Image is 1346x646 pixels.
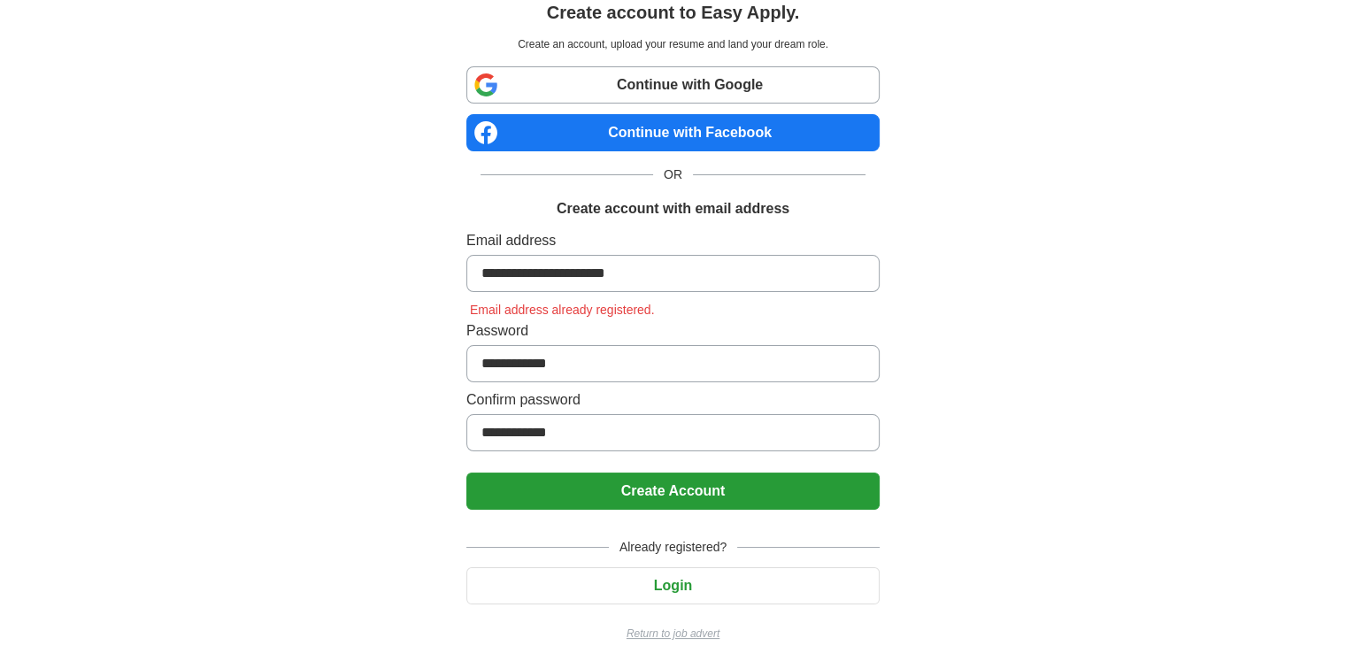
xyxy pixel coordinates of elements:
[466,578,880,593] a: Login
[466,230,880,251] label: Email address
[466,303,658,317] span: Email address already registered.
[470,36,876,52] p: Create an account, upload your resume and land your dream role.
[466,114,880,151] a: Continue with Facebook
[609,538,737,557] span: Already registered?
[466,66,880,104] a: Continue with Google
[653,165,693,184] span: OR
[466,473,880,510] button: Create Account
[466,389,880,411] label: Confirm password
[466,626,880,642] a: Return to job advert
[557,198,789,219] h1: Create account with email address
[466,320,880,342] label: Password
[466,567,880,604] button: Login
